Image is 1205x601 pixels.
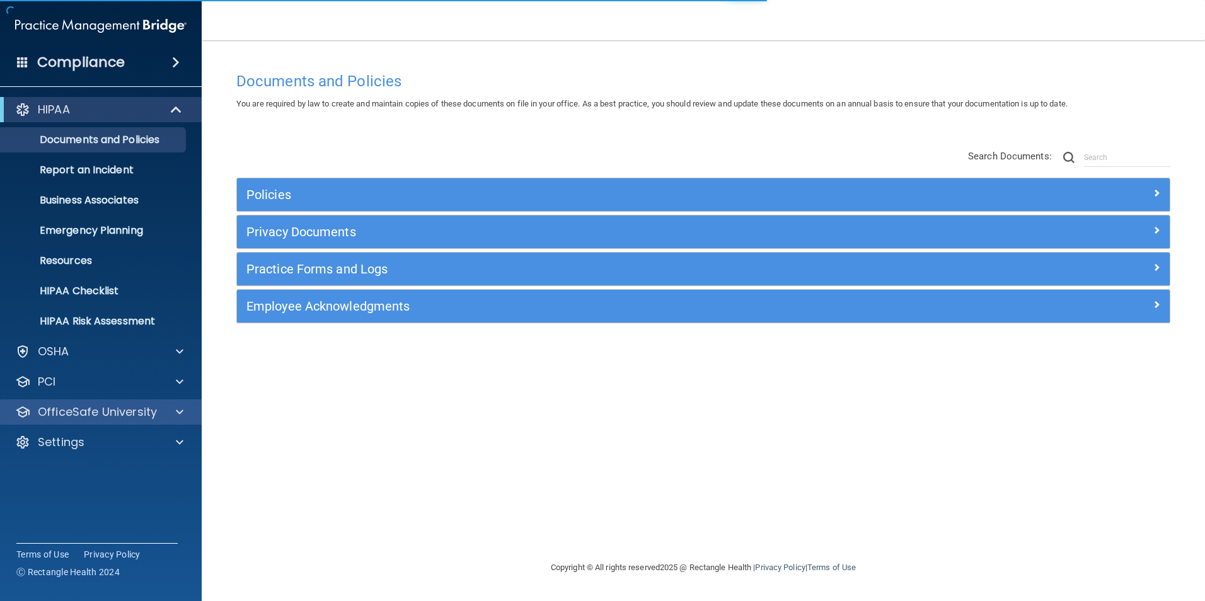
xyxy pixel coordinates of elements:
a: Terms of Use [807,563,856,572]
a: Settings [15,435,183,450]
a: Privacy Policy [84,548,141,561]
p: Resources [8,255,180,267]
a: Privacy Documents [246,222,1160,242]
p: Business Associates [8,194,180,207]
h5: Practice Forms and Logs [246,262,927,276]
h4: Compliance [37,54,125,71]
p: OfficeSafe University [38,404,157,420]
a: HIPAA [15,102,183,117]
p: Report an Incident [8,164,180,176]
p: HIPAA Risk Assessment [8,315,180,328]
a: OSHA [15,344,183,359]
p: Documents and Policies [8,134,180,146]
p: Settings [38,435,84,450]
p: PCI [38,374,55,389]
p: OSHA [38,344,69,359]
span: Ⓒ Rectangle Health 2024 [16,566,120,578]
img: PMB logo [15,13,187,38]
a: OfficeSafe University [15,404,183,420]
img: ic-search.3b580494.png [1063,152,1075,163]
p: Emergency Planning [8,224,180,237]
h5: Employee Acknowledgments [246,299,927,313]
span: Search Documents: [968,151,1052,162]
a: Policies [246,185,1160,205]
a: PCI [15,374,183,389]
a: Practice Forms and Logs [246,259,1160,279]
h5: Privacy Documents [246,225,927,239]
a: Employee Acknowledgments [246,296,1160,316]
a: Terms of Use [16,548,69,561]
a: Privacy Policy [755,563,805,572]
input: Search [1084,148,1170,167]
p: HIPAA Checklist [8,285,180,297]
h5: Policies [246,188,927,202]
span: You are required by law to create and maintain copies of these documents on file in your office. ... [236,99,1068,108]
h4: Documents and Policies [236,73,1170,89]
p: HIPAA [38,102,70,117]
div: Copyright © All rights reserved 2025 @ Rectangle Health | | [473,547,933,588]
